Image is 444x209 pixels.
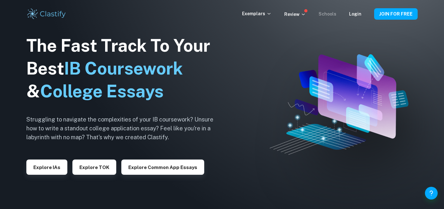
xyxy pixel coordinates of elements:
a: Schools [319,11,336,16]
button: Explore Common App essays [121,160,204,175]
h1: The Fast Track To Your Best & [26,34,223,103]
span: College Essays [40,81,164,101]
p: Review [284,11,306,18]
button: JOIN FOR FREE [374,8,418,20]
a: Explore IAs [26,164,67,170]
img: Clastify hero [270,54,409,154]
button: Explore IAs [26,160,67,175]
p: Exemplars [242,10,272,17]
h6: Struggling to navigate the complexities of your IB coursework? Unsure how to write a standout col... [26,115,223,142]
a: Login [349,11,361,16]
button: Explore TOK [72,160,116,175]
span: IB Coursework [64,58,183,78]
button: Help and Feedback [425,187,438,199]
a: Explore TOK [72,164,116,170]
a: Explore Common App essays [121,164,204,170]
img: Clastify logo [26,8,67,20]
